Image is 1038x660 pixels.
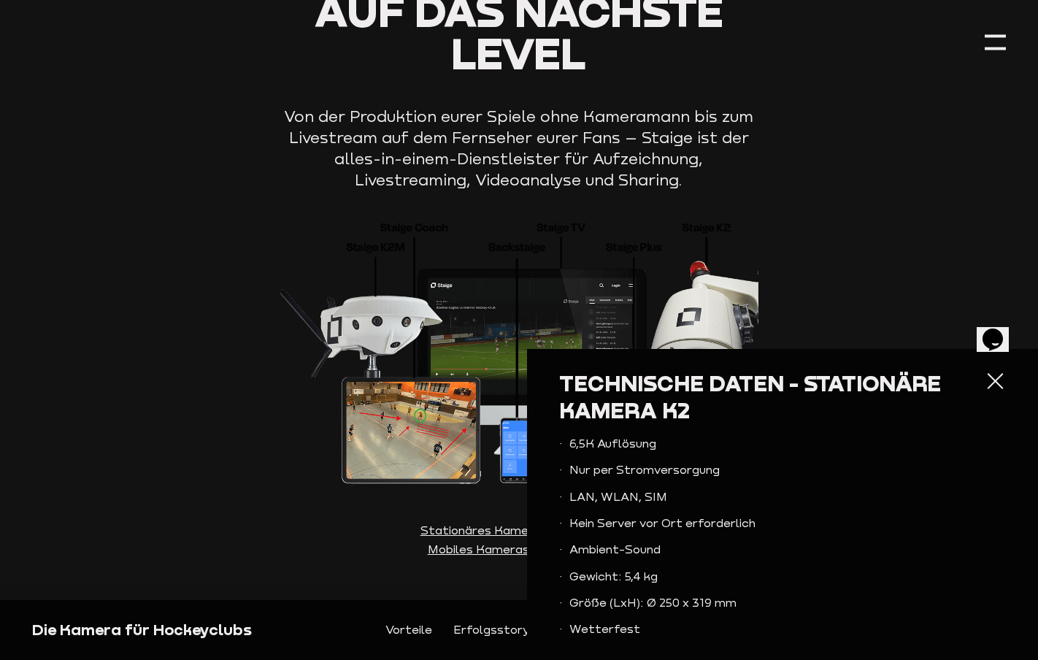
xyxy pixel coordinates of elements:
[420,521,618,540] span: Stationäres Kamerasystem K2
[559,540,924,559] li: Ambient-Sound
[977,308,1023,352] iframe: chat widget
[559,434,924,453] li: 6,5K Auflösung
[559,370,941,423] span: Technische Daten - Stationäre Kamera K2
[559,567,924,586] li: Gewicht: 5,4 kg
[385,621,432,639] a: Vorteile
[453,621,536,639] a: Erfolgsstorys
[428,540,611,559] span: Mobiles Kamerasystem K2M
[32,619,264,640] div: Die Kamera für Hockeyclubs
[280,106,758,191] p: Von der Produktion eurer Spiele ohne Kameramann bis zum Livestream auf dem Fernseher eurer Fans –...
[559,488,924,506] li: LAN, WLAN, SIM
[280,212,758,487] img: Neu_Sportarten_Web-1.png
[559,514,924,532] li: Kein Server vor Ort erforderlich
[559,594,924,612] li: Größe (LxH): Ø 250 x 319 mm
[559,620,924,638] li: Wetterfest
[559,461,924,479] li: Nur per Stromversorgung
